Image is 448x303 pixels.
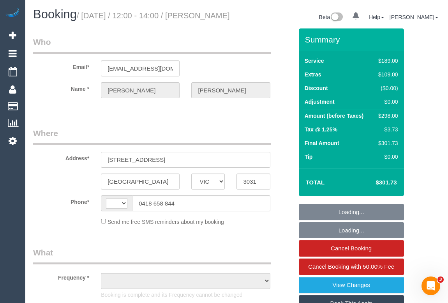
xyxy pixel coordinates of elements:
input: First Name* [101,82,180,98]
legend: Who [33,36,271,54]
span: Send me free SMS reminders about my booking [108,218,224,225]
input: Post Code* [236,174,270,190]
a: View Changes [299,277,404,293]
span: Booking [33,7,77,21]
strong: Total [306,179,325,186]
input: Last Name* [191,82,270,98]
span: 3 [437,276,444,283]
div: $298.00 [375,112,398,120]
div: $189.00 [375,57,398,65]
div: $301.73 [375,139,398,147]
label: Name * [27,82,95,93]
small: / [DATE] / 12:00 - 14:00 / [PERSON_NAME] [77,11,230,20]
legend: What [33,247,271,264]
input: Phone* [132,195,270,211]
a: Beta [319,14,343,20]
label: Amount (before Taxes) [305,112,363,120]
div: $0.00 [375,98,398,106]
a: Help [369,14,384,20]
img: Automaid Logo [5,8,20,19]
div: $3.73 [375,126,398,133]
div: $0.00 [375,153,398,161]
h4: $301.73 [352,179,397,186]
p: Booking is complete and its Frequency cannot be changed [101,291,270,299]
input: Suburb* [101,174,180,190]
label: Tip [305,153,313,161]
label: Address* [27,152,95,162]
label: Email* [27,60,95,71]
label: Adjustment [305,98,335,106]
label: Extras [305,71,321,78]
label: Tax @ 1.25% [305,126,337,133]
label: Frequency * [27,271,95,282]
a: Cancel Booking with 50.00% Fee [299,259,404,275]
div: ($0.00) [375,84,398,92]
label: Service [305,57,324,65]
a: Cancel Booking [299,240,404,257]
input: Email* [101,60,180,76]
a: [PERSON_NAME] [390,14,438,20]
div: $109.00 [375,71,398,78]
img: New interface [330,12,343,23]
label: Final Amount [305,139,339,147]
label: Discount [305,84,328,92]
label: Phone* [27,195,95,206]
h3: Summary [305,35,400,44]
span: Cancel Booking with 50.00% Fee [308,263,394,270]
legend: Where [33,128,271,145]
iframe: Intercom live chat [422,276,440,295]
